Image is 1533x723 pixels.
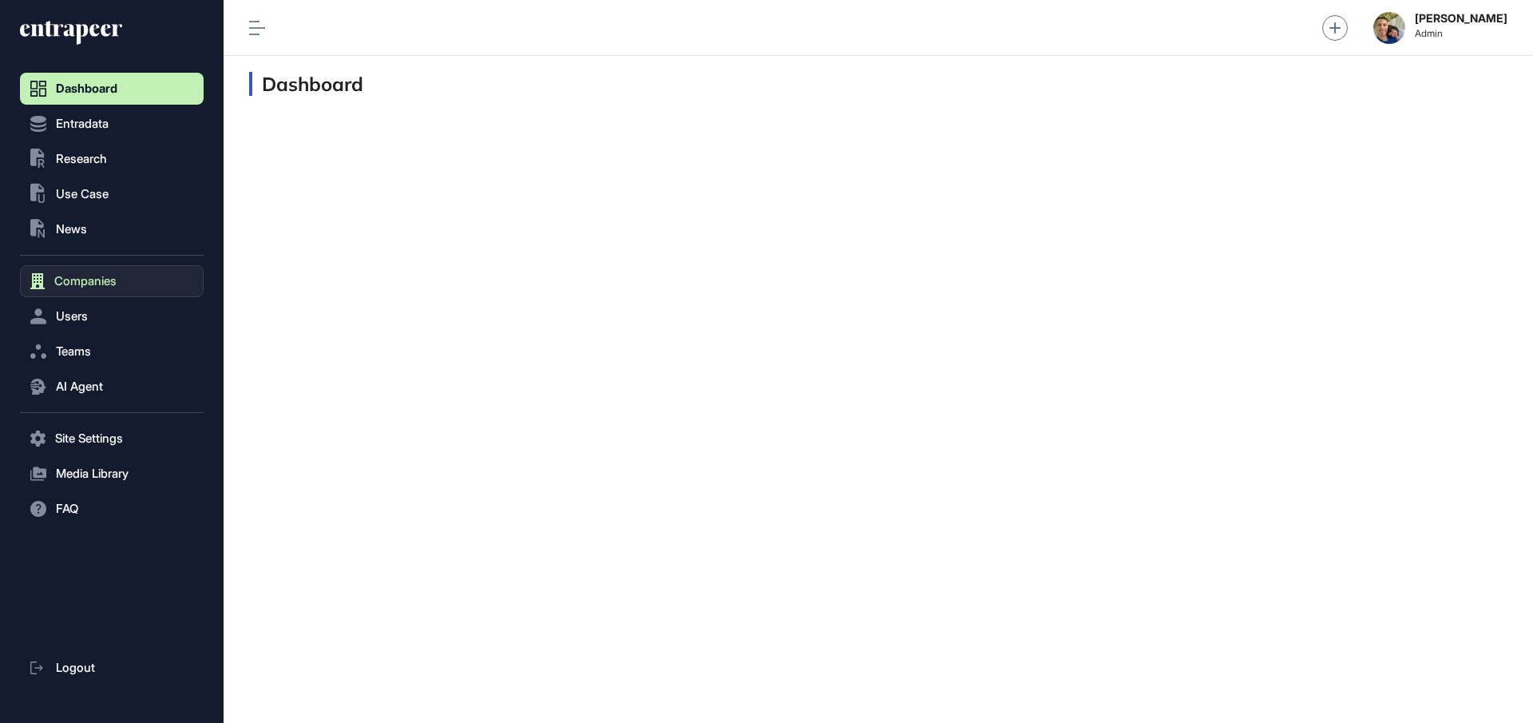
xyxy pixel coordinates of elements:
span: FAQ [56,503,78,515]
span: Research [56,153,107,165]
img: admin-avatar [1373,12,1405,44]
a: Dashboard [20,73,204,105]
span: Logout [56,661,95,674]
button: FAQ [20,493,204,525]
button: Users [20,300,204,332]
button: Media Library [20,458,204,490]
button: AI Agent [20,371,204,403]
strong: [PERSON_NAME] [1415,12,1507,25]
button: Research [20,143,204,175]
button: Teams [20,336,204,367]
button: Site Settings [20,423,204,455]
span: AI Agent [56,380,103,393]
span: Teams [56,345,91,358]
span: Companies [54,275,117,288]
button: News [20,213,204,245]
span: News [56,223,87,236]
a: Logout [20,652,204,684]
span: Site Settings [55,432,123,445]
button: Companies [20,265,204,297]
h3: Dashboard [249,72,363,96]
span: Admin [1415,28,1507,39]
span: Entradata [56,117,109,130]
button: Use Case [20,178,204,210]
span: Use Case [56,188,109,201]
span: Users [56,310,88,323]
button: Entradata [20,108,204,140]
span: Dashboard [56,82,117,95]
span: Media Library [56,467,129,480]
